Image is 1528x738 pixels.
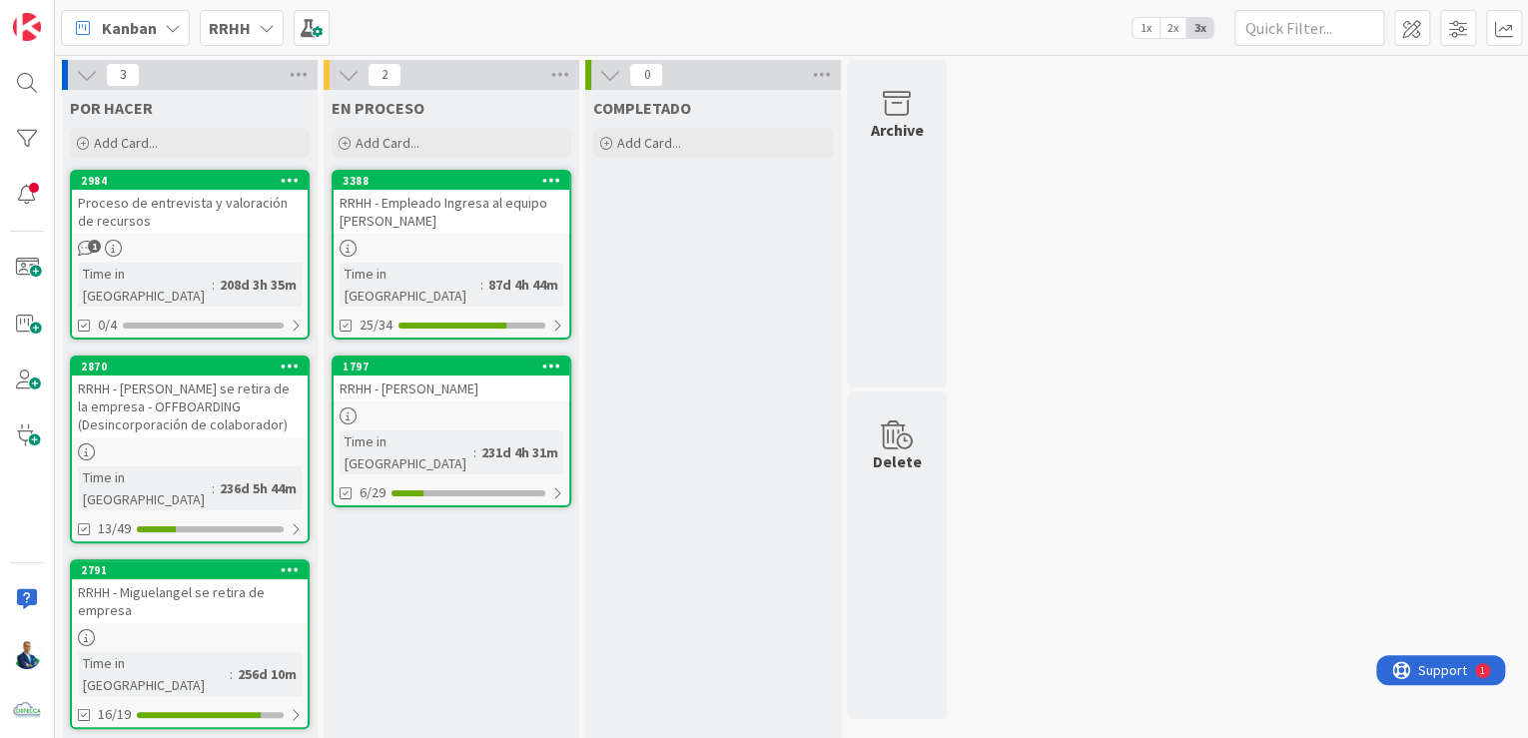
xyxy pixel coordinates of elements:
div: 3388 [343,174,569,188]
span: Add Card... [617,134,681,152]
div: 231d 4h 31m [476,441,563,463]
div: 1797RRHH - [PERSON_NAME] [334,358,569,401]
div: 1797 [343,360,569,373]
b: RRHH [209,18,251,38]
span: 13/49 [98,518,131,539]
span: Add Card... [356,134,419,152]
div: 2870RRHH - [PERSON_NAME] se retira de la empresa - OFFBOARDING (Desincorporación de colaborador) [72,358,308,437]
div: 256d 10m [233,663,302,685]
input: Quick Filter... [1234,10,1384,46]
div: 2870 [72,358,308,375]
div: Delete [873,449,922,473]
a: 2870RRHH - [PERSON_NAME] se retira de la empresa - OFFBOARDING (Desincorporación de colaborador)T... [70,356,310,543]
span: 1x [1133,18,1159,38]
div: 2984Proceso de entrevista y valoración de recursos [72,172,308,234]
div: Time in [GEOGRAPHIC_DATA] [78,652,230,696]
a: 2791RRHH - Miguelangel se retira de empresaTime in [GEOGRAPHIC_DATA]:256d 10m16/19 [70,559,310,729]
a: 1797RRHH - [PERSON_NAME]Time in [GEOGRAPHIC_DATA]:231d 4h 31m6/29 [332,356,571,507]
span: 16/19 [98,704,131,725]
span: : [212,274,215,296]
div: 1797 [334,358,569,375]
div: Time in [GEOGRAPHIC_DATA] [340,430,473,474]
div: 3388RRHH - Empleado Ingresa al equipo [PERSON_NAME] [334,172,569,234]
span: POR HACER [70,98,153,118]
span: 3 [106,63,140,87]
span: Add Card... [94,134,158,152]
span: 0 [629,63,663,87]
span: COMPLETADO [593,98,691,118]
div: 2791 [72,561,308,579]
a: 2984Proceso de entrevista y valoración de recursosTime in [GEOGRAPHIC_DATA]:208d 3h 35m0/4 [70,170,310,340]
div: 2984 [72,172,308,190]
div: RRHH - Miguelangel se retira de empresa [72,579,308,623]
span: 2 [368,63,401,87]
span: : [212,477,215,499]
div: Proceso de entrevista y valoración de recursos [72,190,308,234]
span: 2x [1159,18,1186,38]
div: Time in [GEOGRAPHIC_DATA] [340,263,480,307]
div: 2984 [81,174,308,188]
span: EN PROCESO [332,98,424,118]
div: 1 [104,8,109,24]
span: : [230,663,233,685]
div: RRHH - [PERSON_NAME] se retira de la empresa - OFFBOARDING (Desincorporación de colaborador) [72,375,308,437]
span: Support [42,3,91,27]
div: 2791RRHH - Miguelangel se retira de empresa [72,561,308,623]
div: 87d 4h 44m [483,274,563,296]
div: RRHH - Empleado Ingresa al equipo [PERSON_NAME] [334,190,569,234]
img: avatar [13,697,41,725]
span: 0/4 [98,315,117,336]
span: 1 [88,240,101,253]
div: 2791 [81,563,308,577]
span: 25/34 [360,315,392,336]
img: Visit kanbanzone.com [13,13,41,41]
span: : [473,441,476,463]
span: Kanban [102,16,157,40]
a: 3388RRHH - Empleado Ingresa al equipo [PERSON_NAME]Time in [GEOGRAPHIC_DATA]:87d 4h 44m25/34 [332,170,571,340]
span: : [480,274,483,296]
div: RRHH - [PERSON_NAME] [334,375,569,401]
span: 3x [1186,18,1213,38]
div: 236d 5h 44m [215,477,302,499]
div: 208d 3h 35m [215,274,302,296]
span: 6/29 [360,482,385,503]
div: 3388 [334,172,569,190]
div: Time in [GEOGRAPHIC_DATA] [78,466,212,510]
div: 2870 [81,360,308,373]
div: Time in [GEOGRAPHIC_DATA] [78,263,212,307]
img: GA [13,641,41,669]
div: Archive [871,118,924,142]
